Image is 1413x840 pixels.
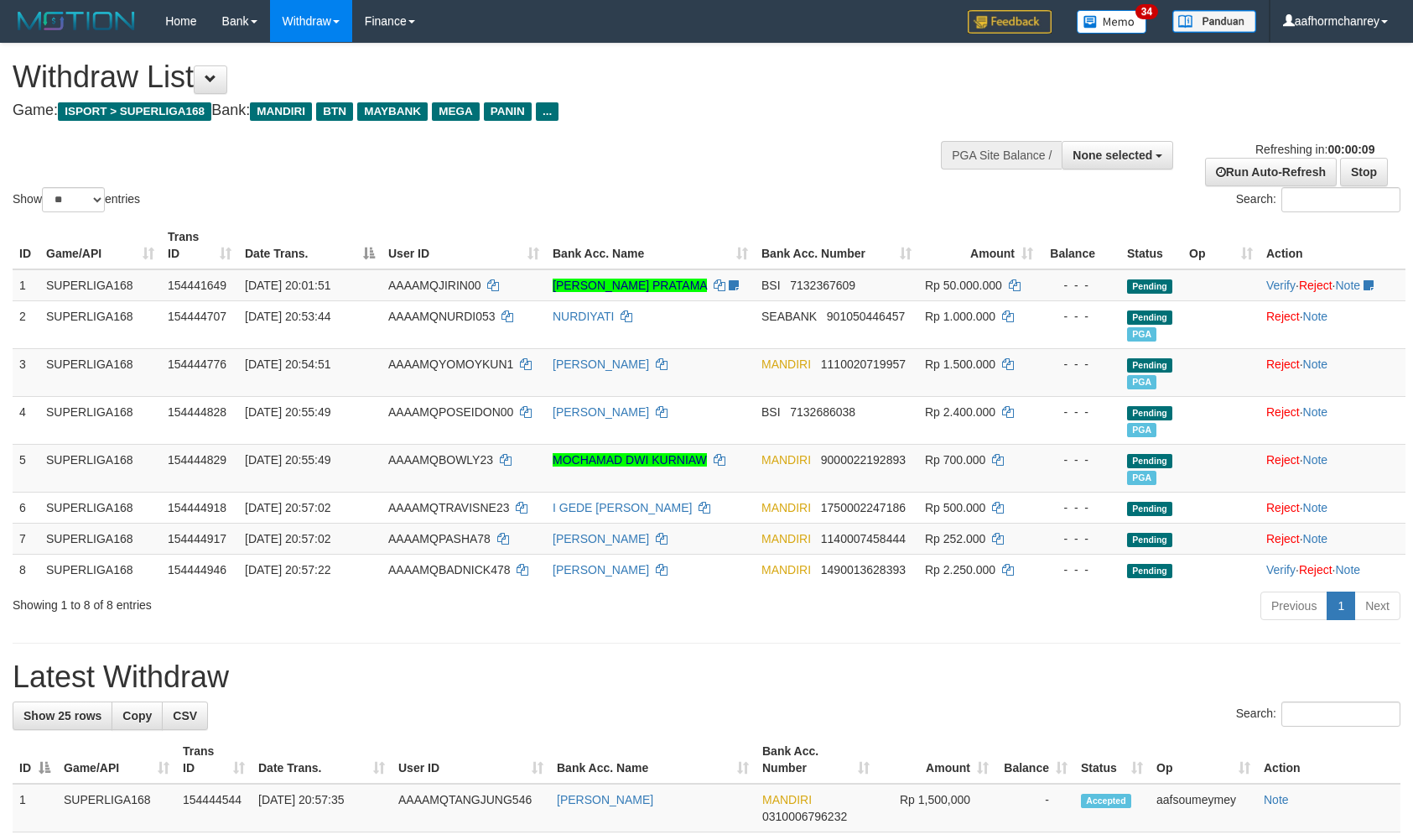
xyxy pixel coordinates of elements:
a: Reject [1266,501,1300,514]
span: Copy [122,709,152,723]
span: Copy 901050446457 to clipboard [827,310,905,323]
div: - - - [1047,277,1114,294]
span: 154444829 [168,453,226,467]
span: Rp 2.400.000 [925,405,995,419]
td: SUPERLIGA168 [57,784,176,832]
span: Rp 252.000 [925,532,985,545]
label: Search: [1236,187,1400,212]
a: Next [1354,592,1400,620]
td: · · [1260,554,1405,585]
th: Amount: activate to sort column ascending [876,736,995,784]
td: · [1260,444,1405,492]
td: [DATE] 20:57:35 [252,784,392,832]
span: Pending [1127,454,1172,468]
th: Date Trans.: activate to sort column descending [238,222,382,269]
span: Pending [1127,406,1172,420]
span: Rp 50.000.000 [925,279,1002,292]
span: MANDIRI [762,793,812,806]
span: AAAAMQBADNICK478 [388,563,511,577]
span: CSV [173,709,197,723]
td: SUPERLIGA168 [39,554,161,585]
h4: Game: Bank: [13,102,925,119]
span: Copy 9000022192893 to clipboard [821,453,906,467]
td: 6 [13,492,39,523]
a: Note [1335,279,1360,292]
td: · [1260,300,1405,348]
span: MANDIRI [761,563,811,577]
span: MAYBANK [357,102,428,121]
input: Search: [1281,702,1400,727]
div: - - - [1047,451,1114,468]
td: AAAAMQTANGJUNG546 [392,784,550,832]
span: Accepted [1081,794,1131,808]
span: Rp 700.000 [925,453,985,467]
select: Showentries [42,187,105,212]
th: Trans ID: activate to sort column ascending [161,222,238,269]
input: Search: [1281,187,1400,212]
a: Reject [1299,279,1332,292]
span: [DATE] 20:01:51 [245,279,330,292]
span: Copy 7132367609 to clipboard [790,279,855,292]
span: Rp 1.000.000 [925,310,995,323]
span: MANDIRI [761,357,811,371]
a: NURDIYATI [553,310,614,323]
th: User ID: activate to sort column ascending [382,222,546,269]
div: - - - [1047,499,1114,516]
span: [DATE] 20:55:49 [245,453,330,467]
th: Status: activate to sort column ascending [1074,736,1150,784]
a: Note [1303,501,1328,514]
td: · [1260,396,1405,444]
div: - - - [1047,561,1114,578]
span: Copy 1750002247186 to clipboard [821,501,906,514]
td: 5 [13,444,39,492]
span: BSI [761,405,781,419]
div: - - - [1047,404,1114,420]
a: Note [1264,793,1289,806]
td: · [1260,348,1405,396]
a: Copy [112,702,163,730]
td: · [1260,492,1405,523]
td: SUPERLIGA168 [39,300,161,348]
th: Op: activate to sort column ascending [1182,222,1260,269]
span: MANDIRI [250,102,312,121]
span: 154444917 [168,532,226,545]
span: MANDIRI [761,453,811,467]
a: Run Auto-Refresh [1205,158,1337,186]
th: User ID: activate to sort column ascending [392,736,550,784]
a: Note [1335,563,1360,577]
span: AAAAMQTRAVISNE23 [388,501,509,514]
span: 34 [1135,4,1158,19]
a: Reject [1266,405,1300,419]
a: CSV [162,702,208,730]
a: I GEDE [PERSON_NAME] [553,501,692,514]
span: [DATE] 20:55:49 [245,405,330,419]
h1: Latest Withdraw [13,660,1400,694]
span: ISPORT > SUPERLIGA168 [58,102,211,121]
a: Previous [1260,592,1327,620]
th: Balance: activate to sort column ascending [995,736,1074,784]
span: 154444918 [168,501,226,514]
th: Action [1260,222,1405,269]
td: 154444544 [176,784,252,832]
div: - - - [1047,356,1114,373]
span: AAAAMQBOWLY23 [388,453,493,467]
th: Bank Acc. Number: activate to sort column ascending [756,736,876,784]
div: - - - [1047,530,1114,547]
label: Show entries [13,187,140,212]
span: [DATE] 20:57:02 [245,532,330,545]
span: Show 25 rows [23,709,101,723]
a: Note [1303,532,1328,545]
a: Reject [1266,453,1300,467]
td: 1 [13,269,39,301]
th: Game/API: activate to sort column ascending [57,736,176,784]
a: Note [1303,405,1328,419]
td: 7 [13,523,39,554]
span: Marked by aafsoumeymey [1127,423,1156,437]
a: [PERSON_NAME] [553,563,649,577]
span: BTN [316,102,353,121]
span: MANDIRI [761,532,811,545]
span: Marked by aafsengchandara [1127,327,1156,342]
span: ... [536,102,558,121]
a: Note [1303,310,1328,323]
img: MOTION_logo.png [13,8,140,34]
